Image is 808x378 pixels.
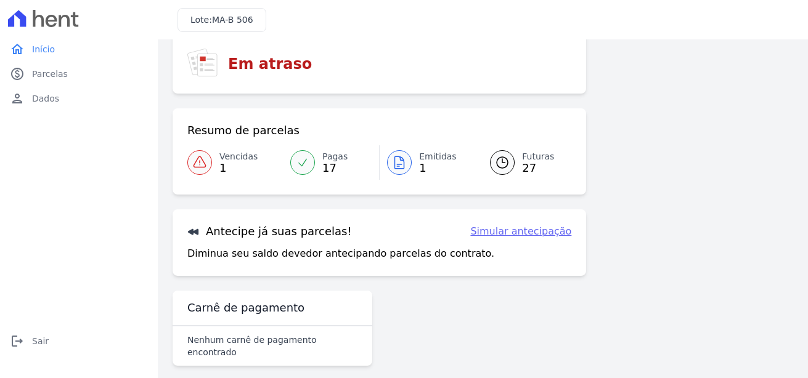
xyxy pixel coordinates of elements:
i: home [10,42,25,57]
p: Diminua seu saldo devedor antecipando parcelas do contrato. [187,246,494,261]
h3: Resumo de parcelas [187,123,300,138]
p: Nenhum carnê de pagamento encontrado [187,334,357,358]
span: 1 [419,163,457,173]
a: Futuras 27 [475,145,571,180]
span: Início [32,43,55,55]
span: Emitidas [419,150,457,163]
a: Pagas 17 [283,145,379,180]
span: Pagas [322,150,348,163]
i: person [10,91,25,106]
i: logout [10,334,25,348]
h3: Carnê de pagamento [187,300,304,315]
span: 17 [322,163,348,173]
span: Parcelas [32,68,68,80]
a: logoutSair [5,329,153,353]
span: Futuras [522,150,554,163]
h3: Lote: [190,14,253,26]
span: MA-B 506 [212,15,253,25]
span: Sair [32,335,49,347]
i: paid [10,66,25,81]
h3: Em atraso [228,53,312,75]
span: Vencidas [219,150,258,163]
span: 27 [522,163,554,173]
a: homeInício [5,37,153,62]
a: Vencidas 1 [187,145,283,180]
h3: Antecipe já suas parcelas! [187,224,352,239]
span: Dados [32,92,59,105]
span: 1 [219,163,258,173]
a: Emitidas 1 [380,145,475,180]
a: personDados [5,86,153,111]
a: Simular antecipação [470,224,571,239]
a: paidParcelas [5,62,153,86]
